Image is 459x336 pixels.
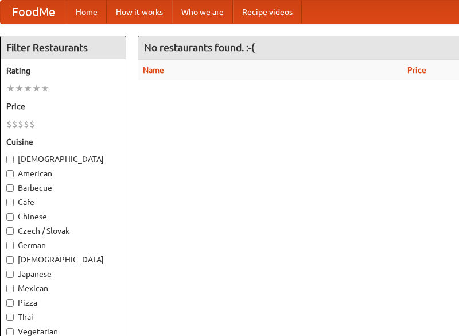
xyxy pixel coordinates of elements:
input: Thai [6,314,14,321]
input: Pizza [6,299,14,307]
label: [DEMOGRAPHIC_DATA] [6,153,120,165]
input: Cafe [6,199,14,206]
label: [DEMOGRAPHIC_DATA] [6,254,120,265]
label: Cafe [6,196,120,208]
a: Who we are [172,1,233,24]
h5: Rating [6,65,120,76]
a: Home [67,1,107,24]
li: ★ [15,82,24,95]
ng-pluralize: No restaurants found. :-( [144,42,255,53]
input: [DEMOGRAPHIC_DATA] [6,256,14,264]
a: FoodMe [1,1,67,24]
a: Name [143,65,164,75]
input: German [6,242,14,249]
input: Chinese [6,213,14,221]
li: $ [12,118,18,130]
h4: Filter Restaurants [1,36,126,59]
li: $ [24,118,29,130]
input: Vegetarian [6,328,14,335]
input: Mexican [6,285,14,292]
li: ★ [41,82,49,95]
li: $ [6,118,12,130]
input: Barbecue [6,184,14,192]
label: Mexican [6,283,120,294]
h5: Price [6,101,120,112]
input: [DEMOGRAPHIC_DATA] [6,156,14,163]
h5: Cuisine [6,136,120,148]
label: German [6,240,120,251]
a: Recipe videos [233,1,302,24]
label: Chinese [6,211,120,222]
li: $ [18,118,24,130]
input: Czech / Slovak [6,227,14,235]
li: ★ [6,82,15,95]
label: Japanese [6,268,120,280]
li: $ [29,118,35,130]
label: Barbecue [6,182,120,194]
label: Czech / Slovak [6,225,120,237]
label: American [6,168,120,179]
li: ★ [32,82,41,95]
label: Pizza [6,297,120,308]
input: Japanese [6,271,14,278]
a: How it works [107,1,172,24]
input: American [6,170,14,177]
li: ★ [24,82,32,95]
label: Thai [6,311,120,323]
a: Price [407,65,426,75]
